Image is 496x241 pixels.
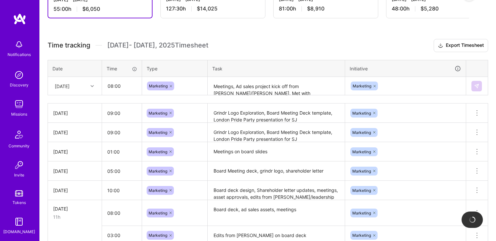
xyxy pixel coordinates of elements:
div: Missions [11,111,27,118]
span: Marketing [149,211,167,215]
div: Time [107,65,137,72]
input: HH:MM [102,204,142,222]
span: Marketing [352,233,371,238]
th: Date [48,60,102,77]
img: Community [11,127,27,142]
span: $5,280 [421,5,439,12]
div: Initiative [350,65,461,72]
i: icon Chevron [91,84,94,88]
textarea: Board deck, ad sales assets, meetings [208,201,344,225]
textarea: Meetings, Ad sales project kick off from [PERSON_NAME]/[PERSON_NAME], Met with [PERSON_NAME] on G... [208,78,344,95]
span: Marketing [352,211,371,215]
textarea: Meetings on board slides [208,143,344,161]
span: $8,910 [307,5,324,12]
span: Marketing [352,111,371,116]
div: [DATE] [53,129,96,136]
div: [DOMAIN_NAME] [3,228,35,235]
div: [DATE] [55,83,70,89]
input: HH:MM [102,162,142,180]
button: Export Timesheet [434,39,488,52]
div: null [471,81,483,91]
div: [DATE] [53,110,96,117]
th: Task [208,60,345,77]
input: HH:MM [102,104,142,122]
span: Marketing [149,169,167,174]
span: Time tracking [48,41,90,49]
input: HH:MM [102,182,142,199]
div: 55:00 h [53,6,147,12]
textarea: Board deck design, Shareholder letter updates, meetings, asset approvals, edits from [PERSON_NAME... [208,181,344,199]
span: Marketing [149,111,167,116]
div: [DATE] [53,205,96,212]
th: Type [142,60,208,77]
textarea: Board Meeting deck, grindr logo, shareholder letter [208,162,344,180]
input: HH:MM [102,77,141,95]
div: [DATE] [53,168,96,175]
div: 48:00 h [392,5,486,12]
div: Notifications [8,51,31,58]
div: Tokens [12,199,26,206]
span: Marketing [149,83,168,88]
span: Marketing [352,130,371,135]
img: bell [12,38,26,51]
span: $6,050 [82,6,100,12]
div: Invite [14,172,24,178]
div: 81:00 h [279,5,373,12]
img: guide book [12,215,26,228]
span: Marketing [149,149,167,154]
img: tokens [15,190,23,196]
img: Submit [474,83,479,89]
input: HH:MM [102,143,142,160]
span: Marketing [352,169,371,174]
i: icon Download [438,42,443,49]
span: Marketing [352,188,371,193]
span: Marketing [149,233,167,238]
span: [DATE] - [DATE] , 2025 Timesheet [107,41,208,49]
img: Invite [12,158,26,172]
div: Community [9,142,30,149]
div: Discovery [10,82,29,88]
div: 11h [53,213,96,220]
span: Marketing [149,130,167,135]
span: Marketing [352,149,371,154]
input: HH:MM [102,124,142,141]
div: [DATE] [53,187,96,194]
span: Marketing [353,83,371,88]
img: teamwork [12,98,26,111]
span: Marketing [149,188,167,193]
div: [DATE] [53,148,96,155]
textarea: Grindr Logo Exploration, Board Meeting Deck template, London Pride Party presentation for SJ [208,123,344,141]
span: $14,025 [197,5,217,12]
img: loading [468,216,476,224]
img: logo [13,13,26,25]
div: 127:30 h [166,5,260,12]
img: discovery [12,68,26,82]
textarea: Grindr Logo Exploration, Board Meeting Deck template, London Pride Party presentation for SJ [208,104,344,122]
